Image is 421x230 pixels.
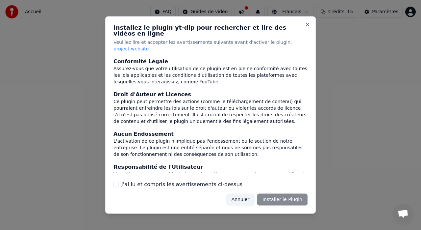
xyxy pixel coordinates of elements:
span: project website [113,46,149,51]
div: Ce plugin peut permettre des actions (comme le téléchargement de contenu) qui pourraient enfreind... [113,98,308,125]
div: Conformité Légale [113,57,308,65]
div: Responsabilité de l'Utilisateur [113,163,308,171]
label: J'ai lu et compris les avertissements ci-dessus [121,180,242,188]
div: L'activation de ce plugin n'implique pas l'endossement ou le soutien de notre entreprise. Le plug... [113,138,308,158]
div: Droit d'Auteur et Licences [113,90,308,98]
div: Vous êtes seul responsable de toutes les actions que vous entreprenez en utilisant ce plugin. Cel... [113,171,308,190]
button: Annuler [226,193,255,205]
p: Veuillez lire et accepter les avertissements suivants avant d'activer le plugin. [113,39,308,52]
div: Aucun Endossement [113,130,308,138]
h2: Installez le plugin yt-dlp pour rechercher et lire des vidéos en ligne [113,25,308,37]
div: Assurez-vous que votre utilisation de ce plugin est en pleine conformité avec toutes les lois app... [113,65,308,85]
